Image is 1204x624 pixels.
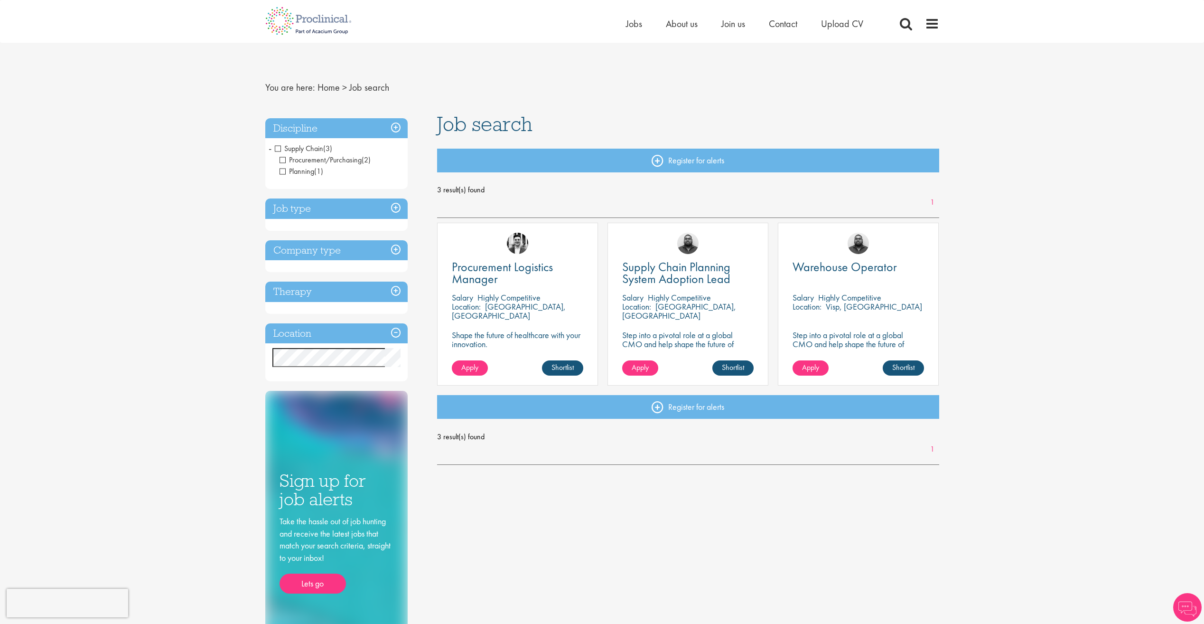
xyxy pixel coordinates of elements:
a: 1 [925,444,939,455]
span: Apply [802,362,819,372]
span: (1) [314,166,323,176]
img: Ashley Bennett [848,233,869,254]
img: Ashley Bennett [677,233,699,254]
a: Warehouse Operator [793,261,924,273]
span: (3) [323,143,332,153]
h3: Sign up for job alerts [280,472,393,508]
a: Procurement Logistics Manager [452,261,583,285]
a: Register for alerts [437,395,939,419]
a: Shortlist [542,360,583,376]
span: Warehouse Operator [793,259,897,275]
span: - [269,141,271,155]
h3: Discipline [265,118,408,139]
span: Procurement/Purchasing [280,155,362,165]
img: Edward Little [507,233,528,254]
span: Salary [793,292,814,303]
a: Upload CV [821,18,863,30]
p: Highly Competitive [648,292,711,303]
p: Visp, [GEOGRAPHIC_DATA] [826,301,922,312]
span: Location: [452,301,481,312]
span: Salary [452,292,473,303]
span: Job search [349,81,389,94]
a: breadcrumb link [317,81,340,94]
a: Join us [721,18,745,30]
span: Supply Chain [275,143,332,153]
a: Supply Chain Planning System Adoption Lead [622,261,754,285]
span: Procurement/Purchasing [280,155,371,165]
p: Highly Competitive [477,292,541,303]
a: Lets go [280,574,346,594]
span: (2) [362,155,371,165]
a: Jobs [626,18,642,30]
span: Supply Chain Planning System Adoption Lead [622,259,730,287]
div: Take the hassle out of job hunting and receive the latest jobs that match your search criteria, s... [280,515,393,594]
span: Apply [461,362,478,372]
h3: Therapy [265,282,408,302]
span: Salary [622,292,644,303]
a: Shortlist [883,360,924,376]
span: Planning [280,166,314,176]
a: Contact [769,18,797,30]
span: 3 result(s) found [437,430,939,444]
a: Apply [622,360,658,376]
p: Highly Competitive [818,292,881,303]
iframe: reCAPTCHA [7,589,128,617]
p: Step into a pivotal role at a global CMO and help shape the future of healthcare manufacturing. [793,331,924,358]
a: About us [666,18,698,30]
span: Procurement Logistics Manager [452,259,553,287]
span: Location: [793,301,821,312]
img: Chatbot [1173,593,1202,622]
span: Job search [437,111,532,137]
span: Location: [622,301,651,312]
p: Step into a pivotal role at a global CMO and help shape the future of healthcare supply chain. [622,331,754,358]
span: Apply [632,362,649,372]
a: Register for alerts [437,149,939,172]
span: Supply Chain [275,143,323,153]
a: 1 [925,197,939,208]
span: Planning [280,166,323,176]
h3: Job type [265,199,408,219]
p: [GEOGRAPHIC_DATA], [GEOGRAPHIC_DATA] [622,301,736,321]
a: Shortlist [712,360,754,376]
h3: Location [265,323,408,344]
span: 3 result(s) found [437,183,939,197]
a: Apply [452,360,488,376]
span: You are here: [265,81,315,94]
h3: Company type [265,240,408,261]
span: > [342,81,347,94]
p: [GEOGRAPHIC_DATA], [GEOGRAPHIC_DATA] [452,301,566,321]
p: Shape the future of healthcare with your innovation. [452,331,583,349]
a: Apply [793,360,829,376]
